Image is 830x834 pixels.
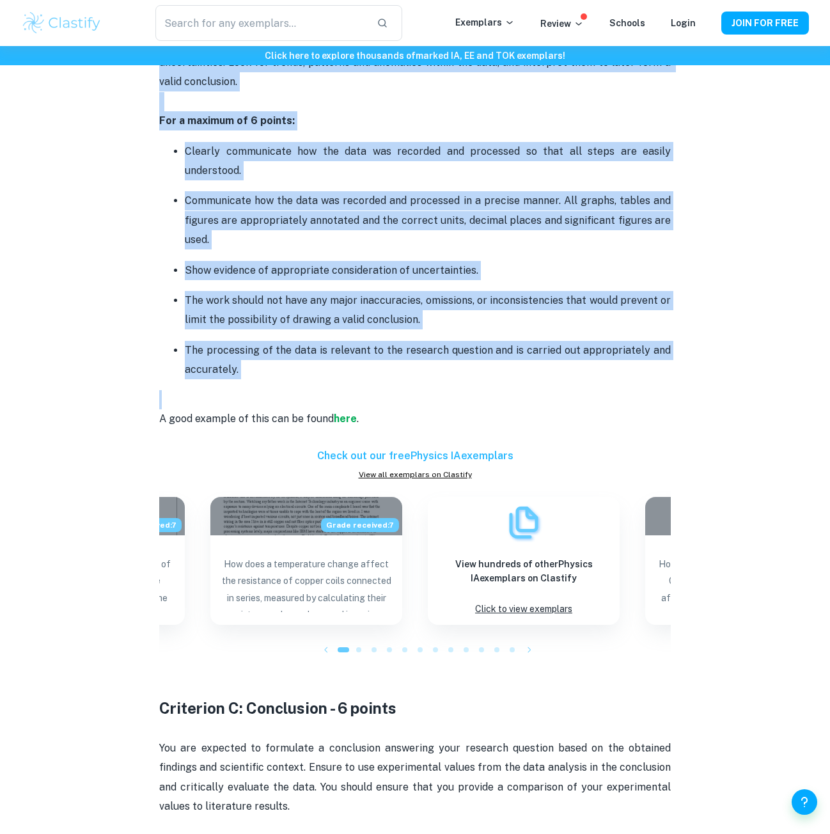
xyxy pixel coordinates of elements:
p: Review [540,17,584,31]
p: Exemplars [455,15,515,29]
p: Show evidence of appropriate consideration of uncertainties. [185,261,671,280]
span: A good example of this can be found [159,413,334,425]
span: You are expected to formulate a conclusion answering your research question based on the obtained... [159,742,673,812]
strong: For a maximum of 6 points: [159,114,295,127]
a: Login [671,18,696,28]
strong: Criterion C: Conclusion - 6 points [159,699,396,717]
img: Exemplars [505,503,543,542]
a: Blog exemplar: How does a temperature change affect theGrade received:7How does a temperature cha... [210,497,402,625]
img: Clastify logo [21,10,102,36]
p: Communicate how the data was recorded and processed in a precise manner. All graphs, tables and f... [185,191,671,249]
input: Search for any exemplars... [155,5,366,41]
p: The processing of the data is relevant to the research question and is carried out appropriately ... [185,341,671,380]
p: The work should not have any major inaccuracies, omissions, or inconsistencies that would prevent... [185,291,671,330]
h6: Click here to explore thousands of marked IA, EE and TOK exemplars ! [3,49,827,63]
p: How does the mass of a marble (0.0050, 0.0100, 0.0150, 0.0200, 0.0250 kg) affect its vertical ter... [655,556,827,612]
button: JOIN FOR FREE [721,12,809,35]
a: ExemplarsView hundreds of otherPhysics IAexemplars on ClastifyClick to view exemplars [428,497,620,625]
span: Grade received: 7 [321,518,399,532]
h6: Check out our free Physics IA exemplars [159,448,671,464]
p: Clearly communicate how the data was recorded and processed so that all steps are easily understood. [185,142,671,181]
p: How does a temperature change affect the resistance of copper coils connected in series, measured... [221,556,392,612]
a: View all exemplars on Clastify [159,469,671,480]
span: . [357,413,359,425]
a: here [334,413,357,425]
h6: View hundreds of other Physics IA exemplars on Clastify [438,557,609,585]
p: Click to view exemplars [475,601,572,618]
a: Schools [609,18,645,28]
button: Help and Feedback [792,789,817,815]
